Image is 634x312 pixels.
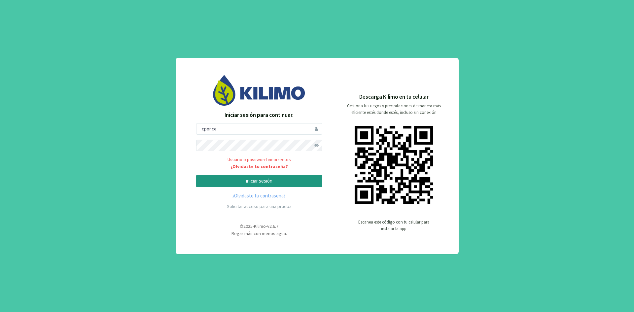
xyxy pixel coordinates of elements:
[196,175,322,187] button: iniciar sesión
[213,75,305,106] img: Image
[266,223,267,229] span: -
[196,156,322,170] span: Usuario o password incorrectos
[243,223,253,229] span: 2025
[227,203,292,209] a: Solicitar acceso para una prueba
[196,111,322,120] p: Iniciar sesión para continuar.
[355,126,433,204] img: qr code
[358,219,430,232] p: Escanea este código con tu celular para instalar la app
[343,103,445,116] p: Gestiona tus riegos y precipitaciones de manera más eficiente estés donde estés, incluso sin cone...
[240,223,243,229] span: ©
[267,223,278,229] span: v2.6.7
[253,223,254,229] span: -
[231,230,287,236] span: Regar más con menos agua.
[196,192,322,200] a: ¿Olvidaste tu contraseña?
[254,223,266,229] span: Kilimo
[196,123,322,135] input: Usuario
[202,177,317,185] p: iniciar sesión
[359,93,429,101] p: Descarga Kilimo en tu celular
[196,163,322,170] a: ¿Olvidaste tu contraseña?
